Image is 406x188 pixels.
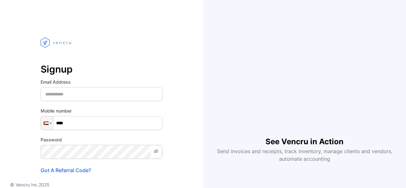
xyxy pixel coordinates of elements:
p: Got A Referral Code? [41,166,162,174]
iframe: YouTube video player [223,25,386,126]
label: Email Address [41,79,162,85]
label: Mobile number [41,107,162,114]
h1: See Vencru in Action [265,126,344,147]
div: United Arab Emirates: + 971 [41,116,53,130]
p: Signup [41,62,162,77]
label: Password [41,136,162,143]
p: Send invoices and receipts, track inventory, manage clients and vendors, automate accounting [213,147,396,163]
img: vencru logo [41,25,72,60]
